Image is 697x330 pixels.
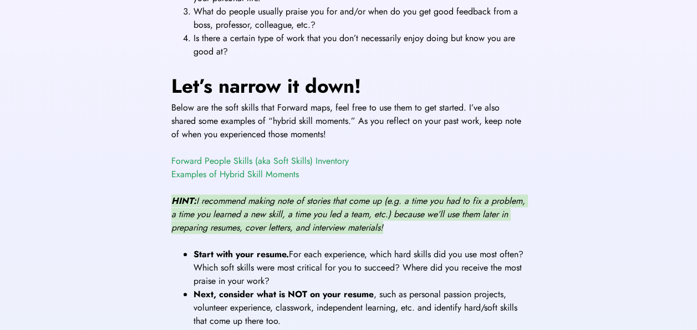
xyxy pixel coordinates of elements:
[171,72,361,100] span: Let’s narrow it down!
[171,194,196,207] em: HINT:
[194,32,518,58] span: Is there a certain type of work that you don’t necessarily enjoy doing but know you are good at?
[171,168,299,181] a: Examples of Hybrid Skill Moments
[171,194,528,234] span: I recommend making note of stories that come up (e.g. a time you had to fix a problem, a time you...
[171,101,524,141] span: Below are the soft skills that Forward maps, feel free to use them to get started. I’ve also shar...
[171,154,349,167] a: Forward People Skills (aka Soft Skills) Inventory
[194,288,374,301] span: Next, consider what is NOT on your resume
[194,248,526,287] span: For each experience, which hard skills did you use most often? Which soft skills were most critic...
[194,5,521,31] span: What do people usually praise you for and/or when do you get good feedback from a boss, professor...
[194,288,520,327] span: , such as personal passion projects, volunteer experience, classwork, independent learning, etc. ...
[194,248,289,261] span: Start with your resume.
